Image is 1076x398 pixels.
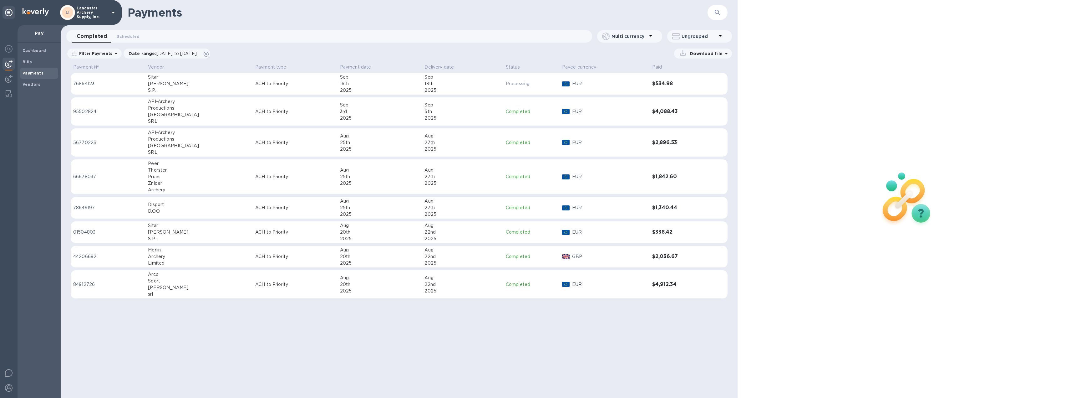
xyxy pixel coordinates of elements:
[572,139,647,146] p: EUR
[340,64,371,70] p: Payment date
[340,222,420,229] div: Aug
[73,204,143,211] p: 78649197
[340,115,420,121] div: 2025
[340,198,420,204] div: Aug
[340,288,420,294] div: 2025
[424,167,500,173] div: Aug
[148,187,250,193] div: Archery
[73,80,143,87] p: 76864123
[340,229,420,235] div: 20th
[73,64,107,70] span: Payment №
[424,229,500,235] div: 22nd
[255,253,335,260] p: ACH to Priority
[424,260,500,266] div: 2025
[424,180,500,187] div: 2025
[255,80,335,87] p: ACH to Priority
[148,149,250,156] div: SRL
[148,87,250,94] div: S.P.
[73,253,143,260] p: 44206692
[148,208,250,215] div: D.O.O.
[255,281,335,288] p: ACH to Priority
[424,222,500,229] div: Aug
[572,204,647,211] p: EUR
[652,109,706,115] h3: $4,088.43
[156,51,197,56] span: [DATE] to [DATE]
[148,98,250,105] div: API-Archery
[340,260,420,266] div: 2025
[148,291,250,297] div: srl
[572,253,647,260] p: GBP
[255,139,335,146] p: ACH to Priority
[506,64,520,70] p: Status
[652,205,706,211] h3: $1,340.44
[424,64,462,70] span: Delivery date
[148,229,250,235] div: [PERSON_NAME]
[572,229,647,235] p: EUR
[340,74,420,80] div: Sep
[73,173,143,180] p: 66678037
[148,253,250,260] div: Archery
[424,247,500,253] div: Aug
[340,64,379,70] span: Payment date
[340,80,420,87] div: 16th
[424,102,500,108] div: Sep
[652,64,662,70] p: Paid
[572,80,647,87] p: EUR
[117,33,140,40] span: Scheduled
[23,30,56,36] p: Pay
[652,81,706,87] h3: $534.98
[148,160,250,167] div: Peer
[148,74,250,80] div: Sitar
[340,180,420,187] div: 2025
[5,45,13,53] img: Foreign exchange
[424,253,500,260] div: 22nd
[424,281,500,288] div: 22nd
[340,87,420,94] div: 2025
[73,64,99,70] p: Payment №
[148,105,250,111] div: Productions
[652,140,706,146] h3: $2,896.53
[148,129,250,136] div: API-Archery
[572,108,647,115] p: EUR
[148,235,250,242] div: S.P.
[148,136,250,142] div: Productions
[129,50,200,57] p: Date range :
[255,64,295,70] span: Payment type
[424,288,500,294] div: 2025
[424,87,500,94] div: 2025
[424,80,500,87] div: 18th
[562,64,596,70] p: Payee currency
[148,247,250,253] div: Merlin
[255,229,335,235] p: ACH to Priority
[77,51,112,56] p: Filter Payments
[506,229,557,235] p: Completed
[506,108,557,115] p: Completed
[128,6,708,19] h1: Payments
[255,204,335,211] p: ACH to Priority
[572,173,647,180] p: EUR
[687,50,723,57] p: Download file
[652,64,670,70] span: Paid
[612,33,647,39] p: Multi currency
[148,118,250,125] div: SRL
[652,254,706,260] h3: $2,036.67
[23,8,49,16] img: Logo
[424,204,500,211] div: 27th
[73,108,143,115] p: 95502824
[652,282,706,287] h3: $4,912.34
[148,201,250,208] div: Disport
[652,174,706,180] h3: $1,842.60
[506,281,557,288] p: Completed
[148,222,250,229] div: Sitar
[73,281,143,288] p: 84912726
[424,211,500,218] div: 2025
[506,173,557,180] p: Completed
[23,48,46,53] b: Dashboard
[424,133,500,139] div: Aug
[124,49,210,59] div: Date range:[DATE] to [DATE]
[23,71,43,75] b: Payments
[340,139,420,146] div: 25th
[73,139,143,146] p: 56770223
[340,204,420,211] div: 25th
[506,139,557,146] p: Completed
